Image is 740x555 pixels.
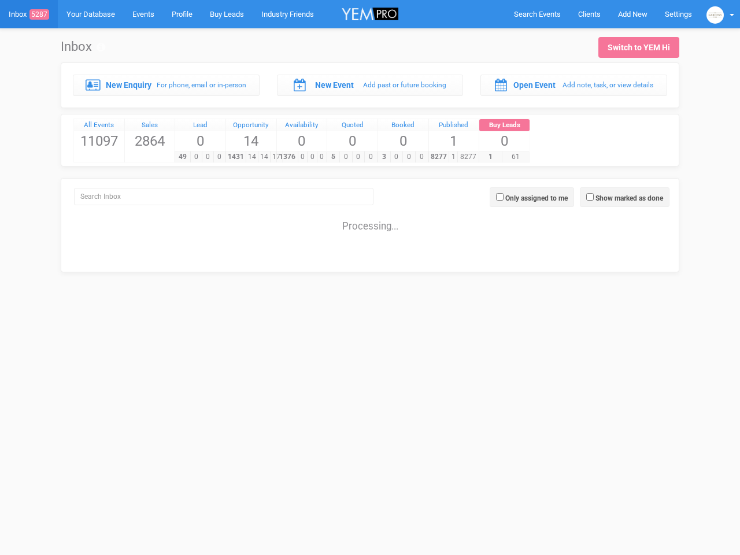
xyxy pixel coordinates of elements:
span: 0 [213,151,225,162]
label: New Event [315,79,354,91]
span: 1 [429,131,479,151]
span: 14 [226,131,276,151]
span: 17 [270,151,283,162]
a: Buy Leads [479,119,530,132]
small: Add past or future booking [363,81,446,89]
small: Add note, task, or view details [563,81,653,89]
span: 0 [190,151,202,162]
label: Show marked as done [595,193,663,203]
span: 0 [378,131,428,151]
span: 0 [339,151,353,162]
a: Open Event Add note, task, or view details [480,75,667,95]
span: 11097 [74,131,124,151]
span: 0 [298,151,308,162]
span: 0 [317,151,327,162]
span: 0 [352,151,365,162]
a: Published [429,119,479,132]
span: 0 [307,151,317,162]
span: 5287 [29,9,49,20]
span: Search Events [514,10,561,18]
label: Open Event [513,79,556,91]
span: 1 [449,151,458,162]
span: 8277 [457,151,479,162]
a: Sales [125,119,175,132]
span: 61 [502,151,530,162]
span: 0 [402,151,416,162]
small: For phone, email or in-person [157,81,246,89]
span: 0 [277,131,327,151]
span: 3 [378,151,391,162]
a: Lead [175,119,225,132]
span: 5 [327,151,340,162]
span: Clients [578,10,601,18]
a: All Events [74,119,124,132]
a: Availability [277,119,327,132]
label: New Enquiry [106,79,151,91]
a: Booked [378,119,428,132]
input: Search Inbox [74,188,373,205]
a: Switch to YEM Hi [598,37,679,58]
label: Only assigned to me [505,193,568,203]
span: 0 [175,131,225,151]
span: 0 [390,151,404,162]
span: 1 [479,151,502,162]
span: 0 [364,151,378,162]
a: Quoted [327,119,378,132]
a: New Enquiry For phone, email or in-person [73,75,260,95]
span: Add New [618,10,647,18]
a: Opportunity [226,119,276,132]
span: 2864 [125,131,175,151]
span: 0 [202,151,214,162]
span: 14 [258,151,271,162]
span: 8277 [428,151,450,162]
span: 0 [479,131,530,151]
div: Processing... [64,208,676,231]
div: Switch to YEM Hi [608,42,670,53]
a: New Event Add past or future booking [277,75,464,95]
span: 0 [327,131,378,151]
span: 0 [415,151,428,162]
span: 1376 [276,151,298,162]
img: open-uri20240808-2-z9o2v [706,6,724,24]
h1: Inbox [61,40,105,54]
span: 49 [175,151,191,162]
span: 1431 [225,151,246,162]
span: 14 [246,151,258,162]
